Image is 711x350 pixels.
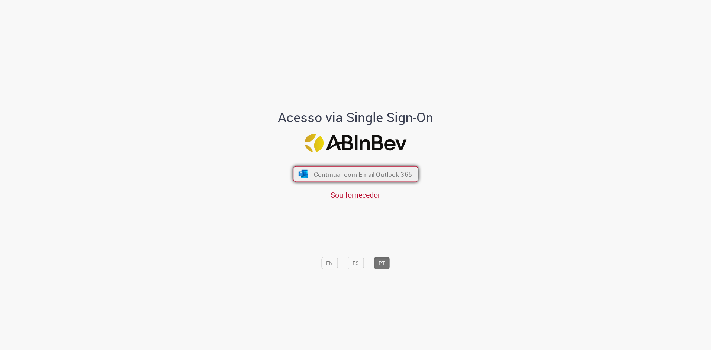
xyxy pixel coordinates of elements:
[305,134,406,152] img: Logo ABInBev
[313,170,412,178] span: Continuar com Email Outlook 365
[298,170,309,178] img: ícone Azure/Microsoft 360
[348,257,364,269] button: ES
[252,110,459,125] h1: Acesso via Single Sign-On
[321,257,338,269] button: EN
[331,190,380,200] a: Sou fornecedor
[293,166,418,182] button: ícone Azure/Microsoft 360 Continuar com Email Outlook 365
[374,257,390,269] button: PT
